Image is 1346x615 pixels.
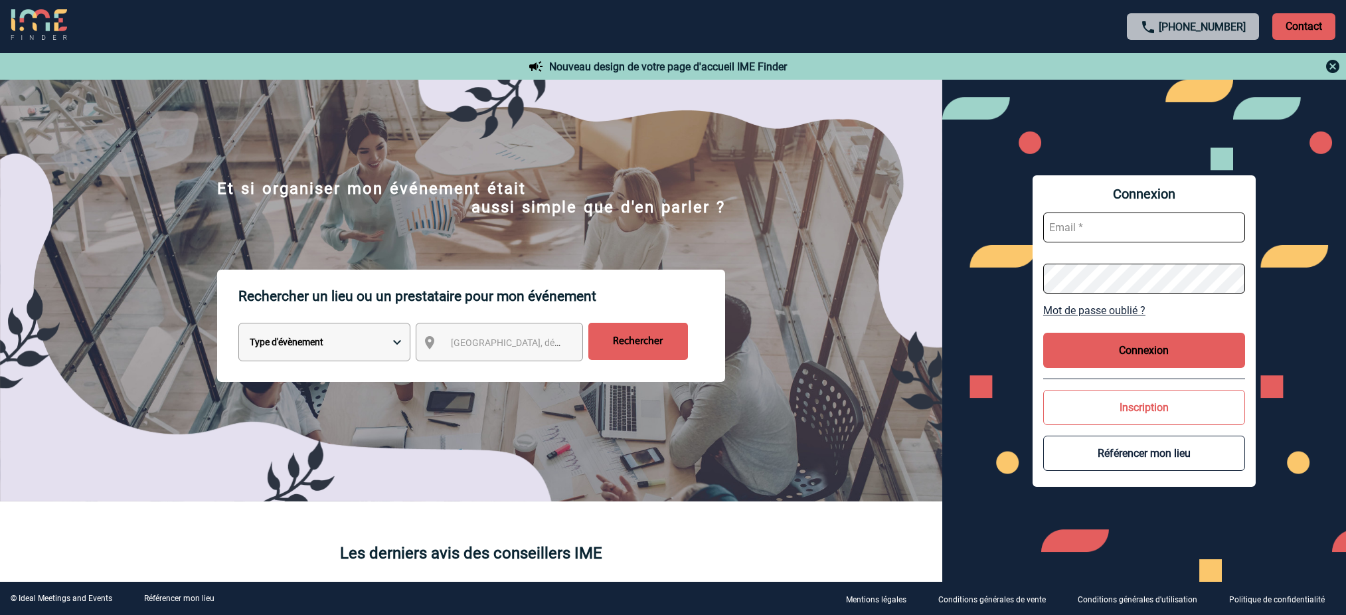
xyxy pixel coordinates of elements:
p: Conditions générales de vente [938,595,1046,604]
button: Inscription [1043,390,1245,425]
p: Mentions légales [846,595,906,604]
a: Conditions générales de vente [928,592,1067,605]
a: Conditions générales d'utilisation [1067,592,1219,605]
button: Référencer mon lieu [1043,436,1245,471]
a: Mot de passe oublié ? [1043,304,1245,317]
p: Rechercher un lieu ou un prestataire pour mon événement [238,270,725,323]
input: Email * [1043,213,1245,242]
p: Politique de confidentialité [1229,595,1325,604]
a: Mentions légales [835,592,928,605]
a: Référencer mon lieu [144,594,214,603]
span: Connexion [1043,186,1245,202]
p: Conditions générales d'utilisation [1078,595,1197,604]
p: Contact [1272,13,1335,40]
input: Rechercher [588,323,688,360]
span: [GEOGRAPHIC_DATA], département, région... [451,337,635,348]
button: Connexion [1043,333,1245,368]
a: Politique de confidentialité [1219,592,1346,605]
a: [PHONE_NUMBER] [1159,21,1246,33]
img: call-24-px.png [1140,19,1156,35]
div: © Ideal Meetings and Events [11,594,112,603]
